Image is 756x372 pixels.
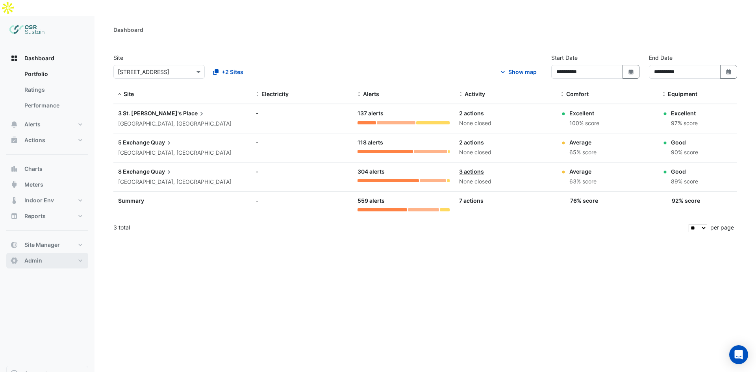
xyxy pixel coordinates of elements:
div: None closed [459,119,551,128]
button: Alerts [6,117,88,132]
div: 90% score [671,148,698,157]
span: Site Manager [24,241,60,249]
div: 65% score [569,148,597,157]
span: Dashboard [24,54,54,62]
div: 89% score [671,177,698,186]
div: 137 alerts [358,109,450,118]
app-icon: Admin [10,257,18,265]
div: 559 alerts [358,196,450,205]
div: - [256,167,348,176]
div: 63% score [569,177,597,186]
a: 2 actions [459,110,484,117]
span: Equipment [668,91,697,97]
div: Dashboard [113,26,143,34]
span: Site [124,91,134,97]
div: [GEOGRAPHIC_DATA], [GEOGRAPHIC_DATA] [118,148,232,157]
span: Quay [151,167,173,176]
div: 7 actions [459,196,551,205]
span: +2 Sites [222,68,243,76]
div: 92% score [672,196,700,205]
app-icon: Meters [10,181,18,189]
span: Comfort [566,91,589,97]
button: +2 Sites [208,65,248,79]
app-icon: Reports [10,212,18,220]
span: Charts [24,165,43,173]
a: Ratings [18,82,88,98]
button: Reports [6,208,88,224]
div: 100% score [569,119,599,128]
div: Excellent [671,109,698,117]
div: Average [569,138,597,146]
div: Show map [508,68,537,76]
div: Open Intercom Messenger [729,345,748,364]
div: Good [671,167,698,176]
a: 3 actions [459,168,484,175]
div: None closed [459,177,551,186]
app-icon: Alerts [10,120,18,128]
div: [GEOGRAPHIC_DATA], [GEOGRAPHIC_DATA] [118,178,232,187]
fa-icon: Select Date [628,68,635,75]
button: Admin [6,253,88,268]
span: 5 Exchange [118,139,150,146]
span: Actions [24,136,45,144]
div: 304 alerts [358,167,450,176]
div: 76% score [570,196,598,205]
label: Site [113,54,123,62]
app-icon: Charts [10,165,18,173]
div: None closed [459,148,551,157]
app-icon: Actions [10,136,18,144]
span: Meters [24,181,43,189]
a: 2 actions [459,139,484,146]
span: Alerts [363,91,379,97]
span: Reports [24,212,46,220]
span: Admin [24,257,42,265]
button: Actions [6,132,88,148]
div: Average [569,167,597,176]
button: Indoor Env [6,192,88,208]
span: Quay [151,138,173,147]
button: Site Manager [6,237,88,253]
div: Good [671,138,698,146]
label: End Date [649,54,673,62]
span: 3 St. [PERSON_NAME]'s [118,110,182,117]
app-icon: Dashboard [10,54,18,62]
span: Place [183,109,206,118]
button: Meters [6,177,88,192]
app-icon: Indoor Env [10,196,18,204]
div: 3 total [113,218,687,237]
label: Start Date [551,54,578,62]
div: Excellent [569,109,599,117]
a: Performance [18,98,88,113]
button: Charts [6,161,88,177]
span: Summary [118,197,144,204]
div: 118 alerts [358,138,450,147]
button: Show map [494,65,542,79]
span: Alerts [24,120,41,128]
span: Activity [465,91,485,97]
div: [GEOGRAPHIC_DATA], [GEOGRAPHIC_DATA] [118,119,232,128]
button: Dashboard [6,50,88,66]
div: 97% score [671,119,698,128]
img: Company Logo [9,22,45,38]
fa-icon: Select Date [725,68,732,75]
a: Portfolio [18,66,88,82]
app-icon: Site Manager [10,241,18,249]
div: Dashboard [6,66,88,117]
span: 8 Exchange [118,168,150,175]
div: - [256,138,348,146]
span: per page [710,224,734,231]
div: - [256,109,348,117]
span: Indoor Env [24,196,54,204]
div: - [256,196,348,205]
span: Electricity [261,91,289,97]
